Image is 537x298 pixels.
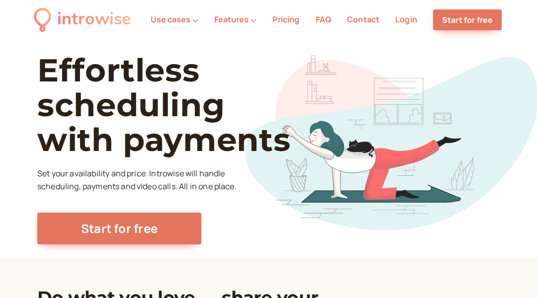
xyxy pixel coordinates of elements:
[487,250,537,298] iframe: Chat Widget
[433,9,502,30] a: Start for free
[37,167,239,193] p: Set your availability and price. Introwise will handle scheduling, payments and video calls. All ...
[214,15,257,24] button: Features
[316,14,331,25] a: FAQ
[272,14,299,25] a: Pricing
[37,53,326,157] h1: Effortless scheduling with payments
[34,6,131,33] a: introwise
[151,15,198,24] button: Use cases
[37,213,201,244] a: Start for free
[395,14,417,25] a: Login
[347,14,379,25] a: Contact
[57,6,131,33] div: introwise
